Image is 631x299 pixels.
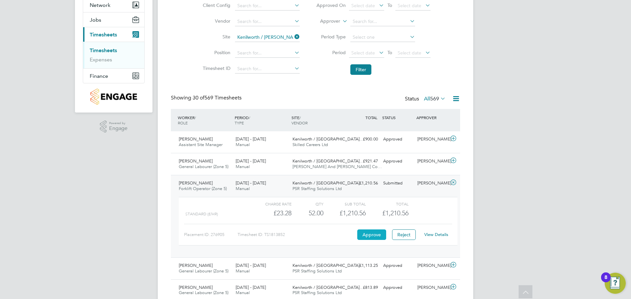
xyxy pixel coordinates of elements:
div: £900.00 [346,134,381,145]
span: Timesheets [90,32,117,38]
div: £921.47 [346,156,381,167]
div: Charge rate [249,200,292,208]
span: Engage [109,126,128,131]
span: 569 Timesheets [193,95,242,101]
span: Select date [351,3,375,9]
span: ROLE [178,120,188,125]
span: [PERSON_NAME] [179,158,213,164]
label: Period Type [316,34,346,40]
button: Finance [83,69,144,83]
div: 52.00 [292,208,323,219]
div: Sub Total [323,200,366,208]
span: Manual [236,164,250,169]
div: Placement ID: 276905 [184,229,238,240]
a: Go to home page [83,89,145,105]
span: [DATE] - [DATE] [236,285,266,290]
span: [DATE] - [DATE] [236,263,266,268]
span: Kenilworth / [GEOGRAPHIC_DATA]… [292,263,364,268]
label: Client Config [201,2,230,8]
span: [DATE] - [DATE] [236,158,266,164]
label: Approved On [316,2,346,8]
div: QTY [292,200,323,208]
span: Forklift Operator (Zone 5) [179,186,227,191]
span: [PERSON_NAME] [179,263,213,268]
span: Kenilworth / [GEOGRAPHIC_DATA]… [292,158,364,164]
span: Assistant Site Manager [179,142,222,147]
input: Search for... [235,17,300,26]
span: Jobs [90,17,101,23]
div: [PERSON_NAME] [415,156,449,167]
img: countryside-properties-logo-retina.png [90,89,137,105]
span: [PERSON_NAME] [179,180,213,186]
span: Standard (£/HR) [185,212,218,216]
span: £1,210.56 [382,209,409,217]
input: Search for... [235,49,300,58]
input: Search for... [350,17,415,26]
div: £1,113.25 [346,260,381,271]
button: Jobs [83,12,144,27]
span: Manual [236,142,250,147]
div: £23.28 [249,208,292,219]
span: Kenilworth / [GEOGRAPHIC_DATA]… [292,285,364,290]
a: Powered byEngage [100,120,128,133]
span: VENDOR [292,120,308,125]
a: Timesheets [90,47,117,53]
label: Timesheet ID [201,65,230,71]
div: Total [366,200,408,208]
span: PSR Staffing Solutions Ltd [292,290,342,295]
span: [PERSON_NAME] [179,136,213,142]
div: Approved [381,260,415,271]
span: Network [90,2,110,8]
div: APPROVER [415,112,449,123]
div: [PERSON_NAME] [415,134,449,145]
div: STATUS [381,112,415,123]
span: / [299,115,301,120]
div: WORKER [176,112,233,129]
span: [PERSON_NAME] And [PERSON_NAME] Co… [292,164,382,169]
input: Search for... [235,1,300,11]
span: General Labourer (Zone 5) [179,268,228,274]
span: Kenilworth / [GEOGRAPHIC_DATA]… [292,136,364,142]
div: £813.89 [346,282,381,293]
button: Timesheets [83,27,144,42]
button: Filter [350,64,371,75]
a: View Details [424,232,448,237]
div: Submitted [381,178,415,189]
input: Search for... [235,64,300,74]
label: Period [316,50,346,55]
div: Showing [171,95,243,101]
button: Open Resource Center, 8 new notifications [605,273,626,294]
div: 8 [604,277,607,286]
span: Manual [236,186,250,191]
div: SITE [290,112,347,129]
input: Select one [350,33,415,42]
span: Manual [236,290,250,295]
label: Approver [311,18,340,25]
span: TOTAL [365,115,377,120]
div: PERIOD [233,112,290,129]
button: Reject [392,229,416,240]
span: Manual [236,268,250,274]
div: [PERSON_NAME] [415,178,449,189]
span: / [249,115,250,120]
span: [DATE] - [DATE] [236,136,266,142]
label: Vendor [201,18,230,24]
input: Search for... [235,33,300,42]
div: Status [405,95,447,104]
div: [PERSON_NAME] [415,282,449,293]
span: Kenilworth / [GEOGRAPHIC_DATA]… [292,180,364,186]
span: [DATE] - [DATE] [236,180,266,186]
span: PSR Staffing Solutions Ltd [292,186,342,191]
div: Approved [381,156,415,167]
a: Expenses [90,56,112,63]
div: Approved [381,282,415,293]
span: PSR Staffing Solutions Ltd [292,268,342,274]
span: To [386,48,394,57]
span: / [195,115,196,120]
div: £1,210.56 [323,208,366,219]
div: Timesheets [83,42,144,68]
div: £1,210.56 [346,178,381,189]
span: General Labourer (Zone 5) [179,290,228,295]
label: Site [201,34,230,40]
label: All [424,96,446,102]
